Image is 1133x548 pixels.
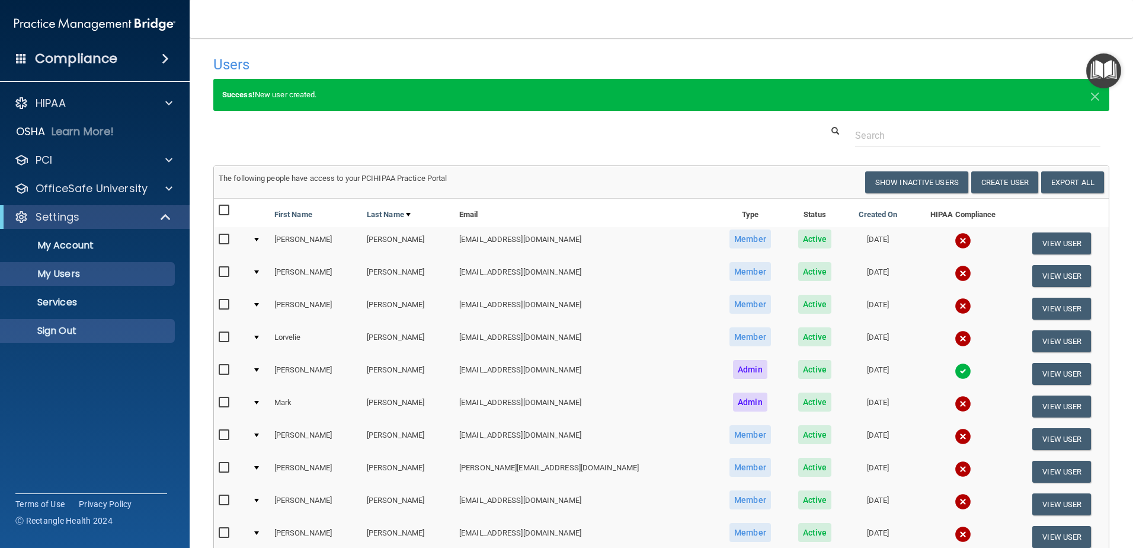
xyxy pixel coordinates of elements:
[798,458,832,477] span: Active
[36,96,66,110] p: HIPAA
[270,260,362,292] td: [PERSON_NAME]
[36,153,52,167] p: PCI
[844,423,911,455] td: [DATE]
[844,325,911,358] td: [DATE]
[362,358,455,390] td: [PERSON_NAME]
[1032,396,1091,418] button: View User
[1090,83,1100,107] span: ×
[844,358,911,390] td: [DATE]
[1032,461,1091,483] button: View User
[911,199,1015,227] th: HIPAA Compliance
[1090,88,1100,102] button: Close
[844,227,911,260] td: [DATE]
[955,298,971,314] img: cross.ca9f0e7f.svg
[455,390,715,423] td: [EMAIL_ADDRESS][DOMAIN_NAME]
[1086,53,1121,88] button: Open Resource Center
[798,425,832,444] span: Active
[362,227,455,260] td: [PERSON_NAME]
[955,232,971,249] img: cross.ca9f0e7f.svg
[14,181,172,196] a: OfficeSafe University
[455,325,715,358] td: [EMAIL_ADDRESS][DOMAIN_NAME]
[8,297,169,308] p: Services
[270,423,362,455] td: [PERSON_NAME]
[729,327,771,346] span: Member
[270,455,362,488] td: [PERSON_NAME]
[733,360,767,379] span: Admin
[1032,363,1091,385] button: View User
[844,390,911,423] td: [DATE]
[798,327,832,346] span: Active
[844,455,911,488] td: [DATE]
[798,262,832,281] span: Active
[1032,330,1091,352] button: View User
[15,515,113,527] span: Ⓒ Rectangle Health 2024
[798,295,832,314] span: Active
[955,363,971,380] img: tick.e7d51cea.svg
[270,488,362,521] td: [PERSON_NAME]
[8,268,169,280] p: My Users
[14,210,172,224] a: Settings
[729,458,771,477] span: Member
[955,396,971,412] img: cross.ca9f0e7f.svg
[362,390,455,423] td: [PERSON_NAME]
[729,490,771,509] span: Member
[14,12,175,36] img: PMB logo
[274,208,312,222] a: First Name
[729,523,771,542] span: Member
[455,199,715,227] th: Email
[729,425,771,444] span: Member
[455,227,715,260] td: [EMAIL_ADDRESS][DOMAIN_NAME]
[367,208,411,222] a: Last Name
[729,295,771,314] span: Member
[79,498,132,510] a: Privacy Policy
[955,461,971,477] img: cross.ca9f0e7f.svg
[715,199,785,227] th: Type
[455,260,715,292] td: [EMAIL_ADDRESS][DOMAIN_NAME]
[455,423,715,455] td: [EMAIL_ADDRESS][DOMAIN_NAME]
[729,230,771,248] span: Member
[955,526,971,543] img: cross.ca9f0e7f.svg
[362,292,455,325] td: [PERSON_NAME]
[36,210,79,224] p: Settings
[270,358,362,390] td: [PERSON_NAME]
[362,423,455,455] td: [PERSON_NAME]
[15,498,65,510] a: Terms of Use
[955,330,971,347] img: cross.ca9f0e7f.svg
[270,325,362,358] td: Lorvelie
[1032,298,1091,320] button: View User
[955,428,971,445] img: cross.ca9f0e7f.svg
[865,171,968,193] button: Show Inactive Users
[798,523,832,542] span: Active
[859,208,898,222] a: Created On
[8,325,169,337] p: Sign Out
[729,262,771,281] span: Member
[270,390,362,423] td: Mark
[1032,232,1091,254] button: View User
[855,125,1100,146] input: Search
[16,125,46,139] p: OSHA
[928,464,1119,511] iframe: Drift Widget Chat Controller
[270,292,362,325] td: [PERSON_NAME]
[971,171,1038,193] button: Create User
[36,181,148,196] p: OfficeSafe University
[35,50,117,67] h4: Compliance
[222,90,255,99] strong: Success!
[798,360,832,379] span: Active
[362,325,455,358] td: [PERSON_NAME]
[798,393,832,412] span: Active
[1032,428,1091,450] button: View User
[1032,265,1091,287] button: View User
[362,488,455,521] td: [PERSON_NAME]
[844,292,911,325] td: [DATE]
[213,57,729,72] h4: Users
[785,199,844,227] th: Status
[455,488,715,521] td: [EMAIL_ADDRESS][DOMAIN_NAME]
[455,292,715,325] td: [EMAIL_ADDRESS][DOMAIN_NAME]
[8,240,169,251] p: My Account
[455,358,715,390] td: [EMAIL_ADDRESS][DOMAIN_NAME]
[798,490,832,509] span: Active
[14,153,172,167] a: PCI
[955,265,971,282] img: cross.ca9f0e7f.svg
[798,230,832,248] span: Active
[1032,526,1091,548] button: View User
